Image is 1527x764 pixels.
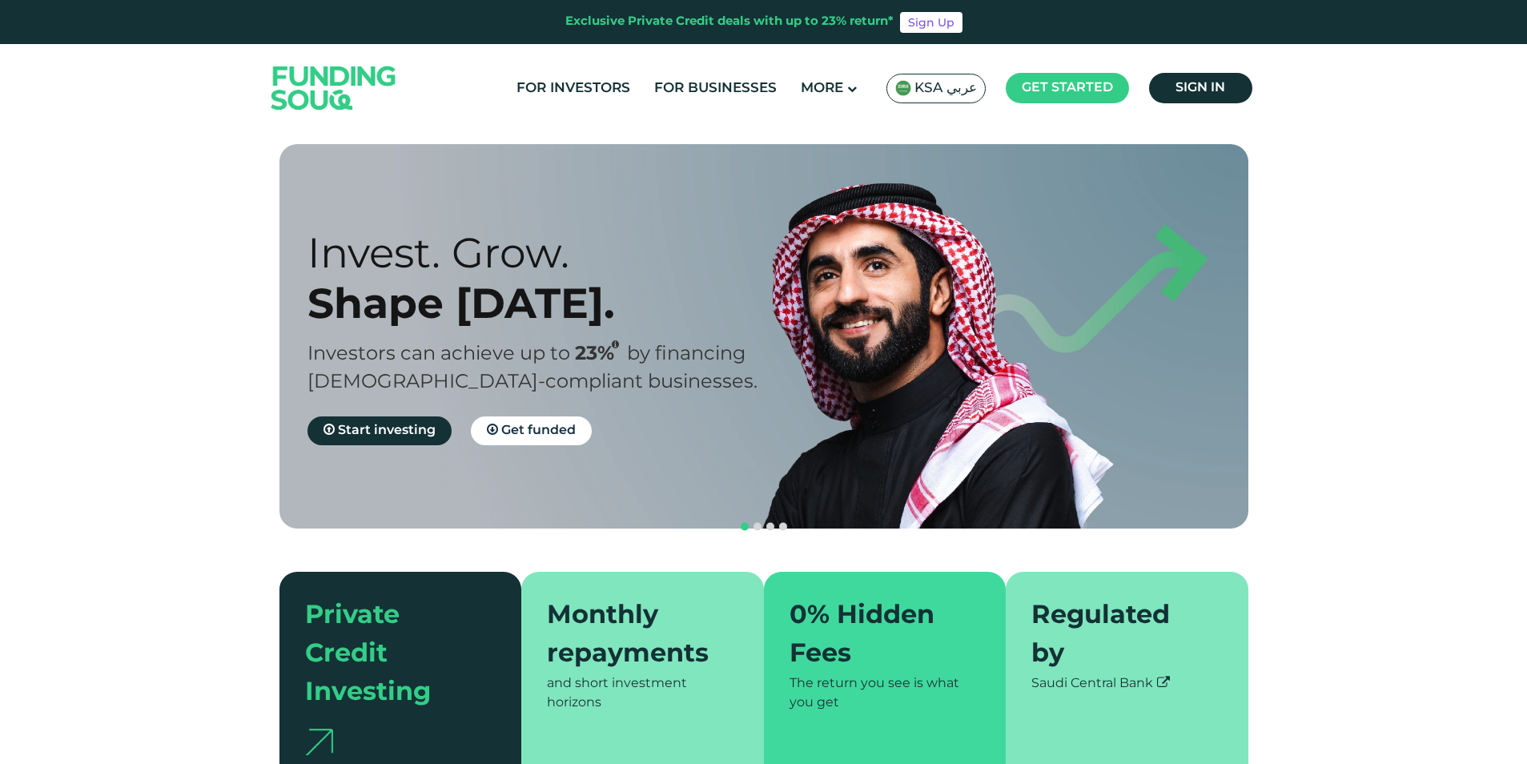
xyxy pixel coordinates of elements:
img: Logo [255,47,412,128]
a: Sign Up [900,12,962,33]
a: For Investors [512,75,634,102]
a: Start investing [307,416,452,445]
a: Get funded [471,416,592,445]
div: and short investment horizons [547,674,738,713]
button: navigation [751,521,764,533]
button: navigation [738,521,751,533]
img: arrow [305,729,333,755]
span: KSA عربي [914,79,977,98]
div: The return you see is what you get [790,674,981,713]
button: navigation [764,521,777,533]
span: 23% [575,345,627,364]
span: Start investing [338,424,436,436]
span: More [801,82,843,95]
span: Sign in [1175,82,1225,94]
div: Exclusive Private Credit deals with up to 23% return* [565,13,894,31]
a: For Businesses [650,75,781,102]
span: Get started [1022,82,1113,94]
div: Saudi Central Bank [1031,674,1223,694]
div: Regulated by [1031,597,1204,674]
i: 23% IRR (expected) ~ 15% Net yield (expected) [612,340,619,349]
div: Private Credit Investing [305,597,477,713]
span: Investors can achieve up to [307,345,570,364]
button: navigation [777,521,790,533]
a: Sign in [1149,73,1252,103]
span: Get funded [501,424,576,436]
div: Shape [DATE]. [307,278,792,328]
div: Invest. Grow. [307,227,792,278]
img: SA Flag [895,80,911,96]
div: Monthly repayments [547,597,719,674]
div: 0% Hidden Fees [790,597,962,674]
